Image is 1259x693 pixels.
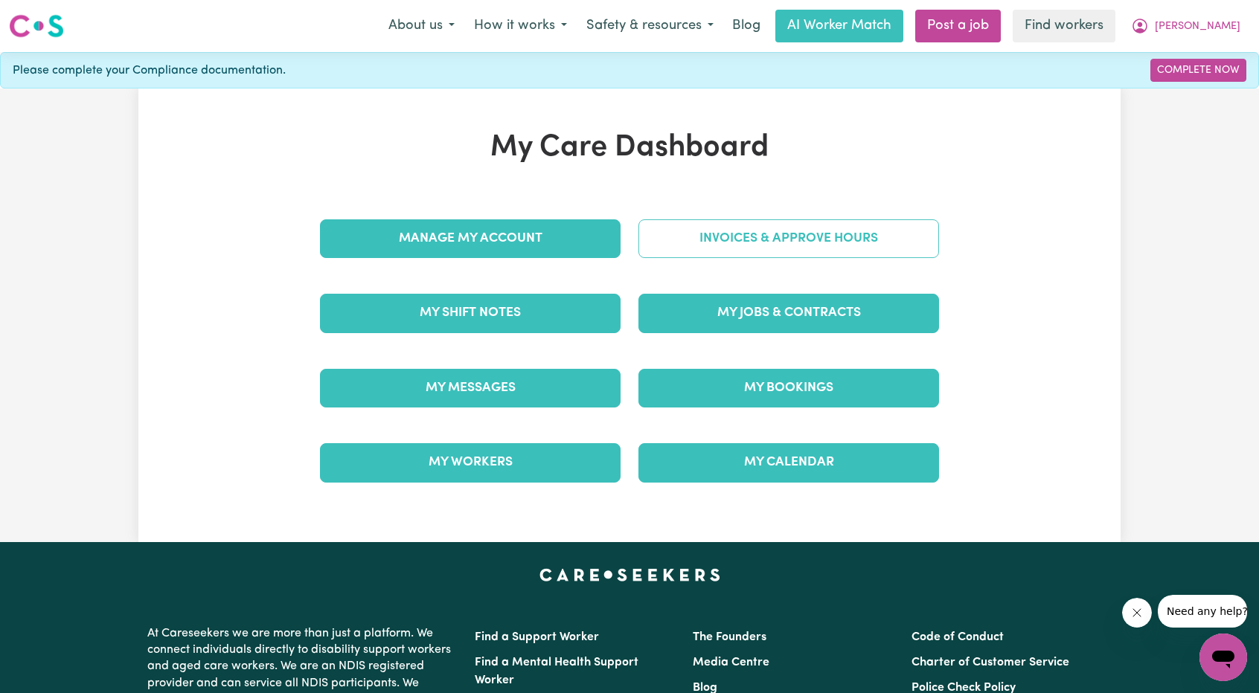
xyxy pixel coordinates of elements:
a: Find workers [1013,10,1115,42]
a: Careseekers logo [9,9,64,43]
a: My Bookings [638,369,939,407]
a: My Calendar [638,443,939,482]
button: My Account [1121,10,1250,42]
img: Careseekers logo [9,13,64,39]
button: How it works [464,10,577,42]
a: Careseekers home page [539,569,720,581]
a: Post a job [915,10,1001,42]
button: About us [379,10,464,42]
a: Blog [723,10,769,42]
iframe: Message from company [1158,595,1247,628]
a: Media Centre [693,657,769,668]
a: The Founders [693,631,766,643]
iframe: Button to launch messaging window [1199,634,1247,681]
a: Find a Support Worker [475,631,599,643]
button: Safety & resources [577,10,723,42]
h1: My Care Dashboard [311,130,948,166]
a: My Shift Notes [320,294,621,332]
a: Charter of Customer Service [912,657,1069,668]
a: Manage My Account [320,219,621,258]
span: Please complete your Compliance documentation. [13,62,286,80]
a: My Jobs & Contracts [638,294,939,332]
a: Invoices & Approve Hours [638,219,939,258]
a: My Messages [320,369,621,407]
a: AI Worker Match [775,10,903,42]
a: Code of Conduct [912,631,1004,643]
span: [PERSON_NAME] [1155,19,1240,35]
a: Complete Now [1150,59,1246,82]
a: Find a Mental Health Support Worker [475,657,638,686]
a: My Workers [320,443,621,482]
iframe: Close message [1122,598,1152,628]
span: Need any help? [9,10,90,22]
